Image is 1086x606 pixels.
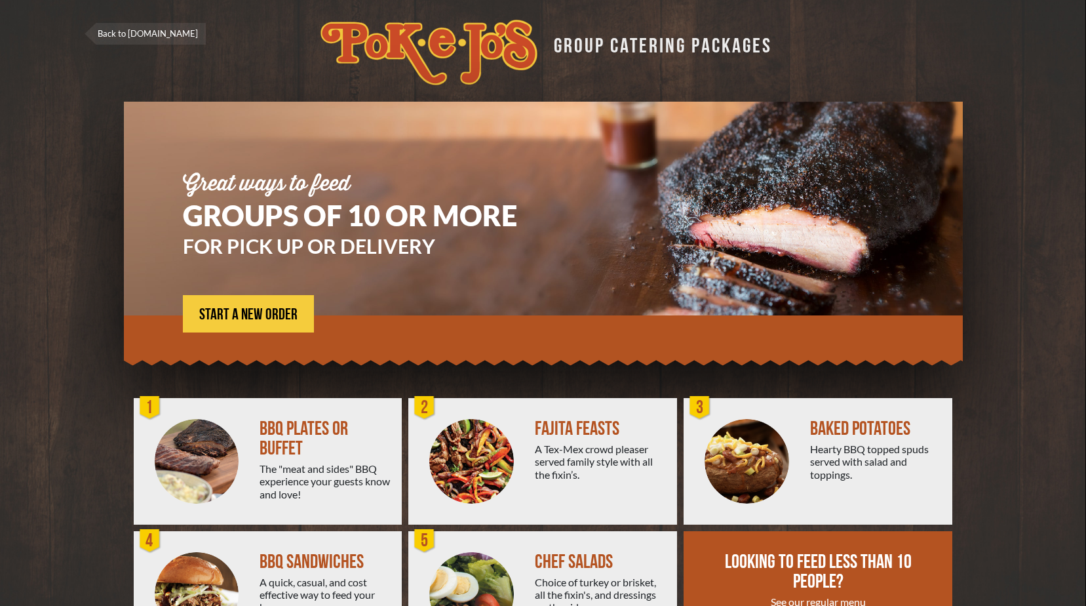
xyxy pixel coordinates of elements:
[810,419,942,439] div: BAKED POTATOES
[260,462,391,500] div: The "meat and sides" BBQ experience your guests know and love!
[705,419,789,504] img: PEJ-Baked-Potato.png
[723,552,914,592] div: LOOKING TO FEED LESS THAN 10 PEOPLE?
[687,395,713,421] div: 3
[199,307,298,323] span: START A NEW ORDER
[137,395,163,421] div: 1
[260,552,391,572] div: BBQ SANDWICHES
[155,419,239,504] img: PEJ-BBQ-Buffet.png
[183,295,314,333] a: START A NEW ORDER
[137,528,163,554] div: 4
[260,419,391,458] div: BBQ PLATES OR BUFFET
[412,528,438,554] div: 5
[412,395,438,421] div: 2
[535,552,667,572] div: CHEF SALADS
[544,30,772,56] div: GROUP CATERING PACKAGES
[535,419,667,439] div: FAJITA FEASTS
[320,20,537,85] img: logo.svg
[85,23,206,45] a: Back to [DOMAIN_NAME]
[183,201,556,230] h1: GROUPS OF 10 OR MORE
[535,443,667,481] div: A Tex-Mex crowd pleaser served family style with all the fixin’s.
[183,174,556,195] div: Great ways to feed
[810,443,942,481] div: Hearty BBQ topped spuds served with salad and toppings.
[429,419,514,504] img: PEJ-Fajitas.png
[183,236,556,256] h3: FOR PICK UP OR DELIVERY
